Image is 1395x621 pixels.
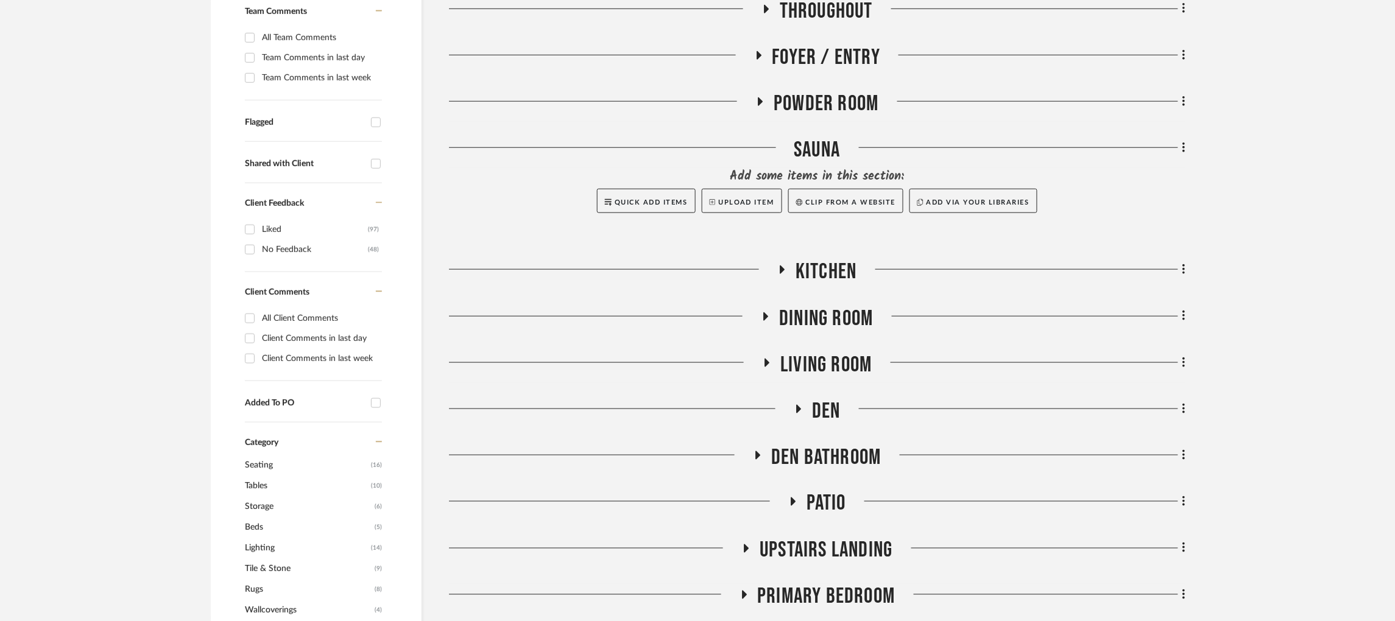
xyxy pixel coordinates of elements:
span: Team Comments [245,7,307,16]
span: Kitchen [796,259,856,285]
button: Clip from a website [788,189,903,213]
span: (5) [375,517,382,537]
span: Living Room [780,352,872,378]
div: Liked [262,220,368,239]
span: Client Comments [245,288,309,296]
span: Storage [245,496,372,517]
span: Foyer / Entry [772,44,881,71]
button: Upload Item [702,189,782,213]
span: Primary Bedroom [758,584,895,610]
div: Client Comments in last day [262,329,379,348]
div: Added To PO [245,398,365,409]
span: Tile & Stone [245,558,372,579]
div: Flagged [245,118,365,128]
button: Add via your libraries [909,189,1037,213]
span: Seating [245,455,368,475]
span: Wallcoverings [245,600,372,620]
div: (97) [368,220,379,239]
div: Client Comments in last week [262,349,379,368]
span: Beds [245,517,372,538]
div: Add some items in this section: [449,168,1185,185]
div: Team Comments in last week [262,68,379,88]
span: Lighting [245,538,368,558]
span: Upstairs Landing [760,538,892,564]
span: Den [812,398,841,424]
span: (14) [371,538,382,558]
div: Shared with Client [245,159,365,169]
span: (8) [375,580,382,599]
span: Tables [245,475,368,496]
div: All Client Comments [262,309,379,328]
span: Rugs [245,579,372,600]
div: (48) [368,240,379,259]
span: Client Feedback [245,199,304,208]
span: (4) [375,600,382,620]
span: Powder Room [774,91,878,117]
span: (6) [375,497,382,516]
span: Patio [807,491,846,517]
button: Quick Add Items [597,189,696,213]
div: Team Comments in last day [262,48,379,68]
span: Den Bathroom [771,444,881,471]
span: Quick Add Items [615,199,688,206]
span: (9) [375,559,382,578]
div: All Team Comments [262,28,379,47]
span: (16) [371,455,382,475]
span: Dining Room [779,306,873,332]
span: Category [245,438,278,448]
div: No Feedback [262,240,368,259]
span: (10) [371,476,382,496]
